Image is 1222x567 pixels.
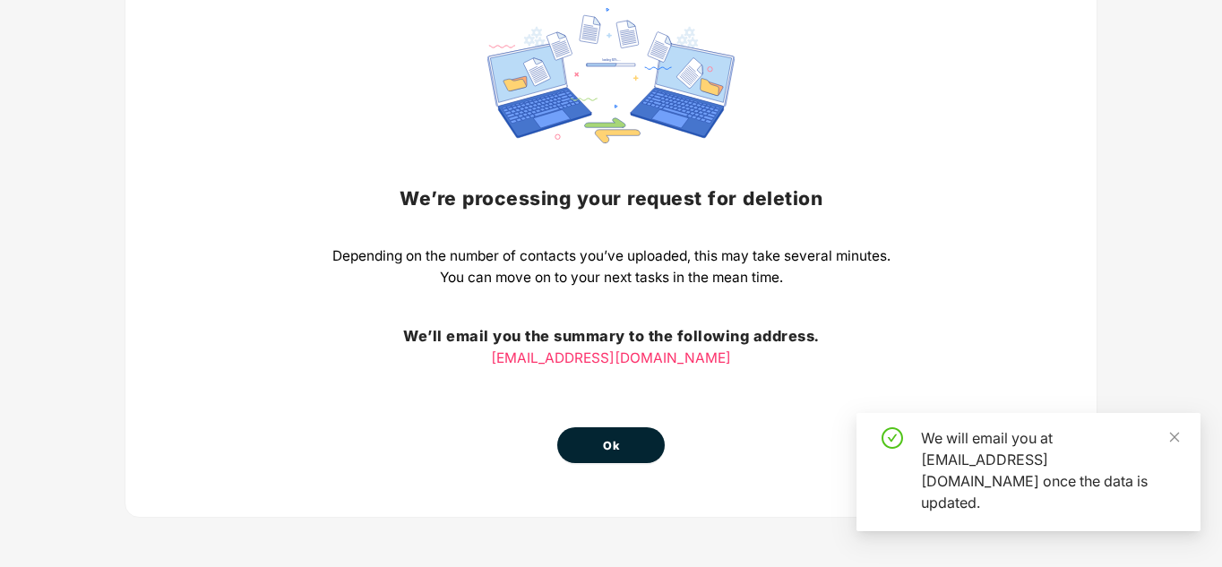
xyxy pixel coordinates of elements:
[332,348,891,369] p: [EMAIL_ADDRESS][DOMAIN_NAME]
[557,427,665,463] button: Ok
[1168,431,1181,443] span: close
[882,427,903,449] span: check-circle
[921,427,1179,513] div: We will email you at [EMAIL_ADDRESS][DOMAIN_NAME] once the data is updated.
[487,8,735,143] img: svg+xml;base64,PHN2ZyBpZD0iRGF0YV9zeW5jaW5nIiB4bWxucz0iaHR0cDovL3d3dy53My5vcmcvMjAwMC9zdmciIHdpZH...
[332,325,891,348] h3: We’ll email you the summary to the following address.
[603,437,619,455] span: Ok
[332,184,891,213] h2: We’re processing your request for deletion
[332,267,891,288] p: You can move on to your next tasks in the mean time.
[332,245,891,267] p: Depending on the number of contacts you’ve uploaded, this may take several minutes.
